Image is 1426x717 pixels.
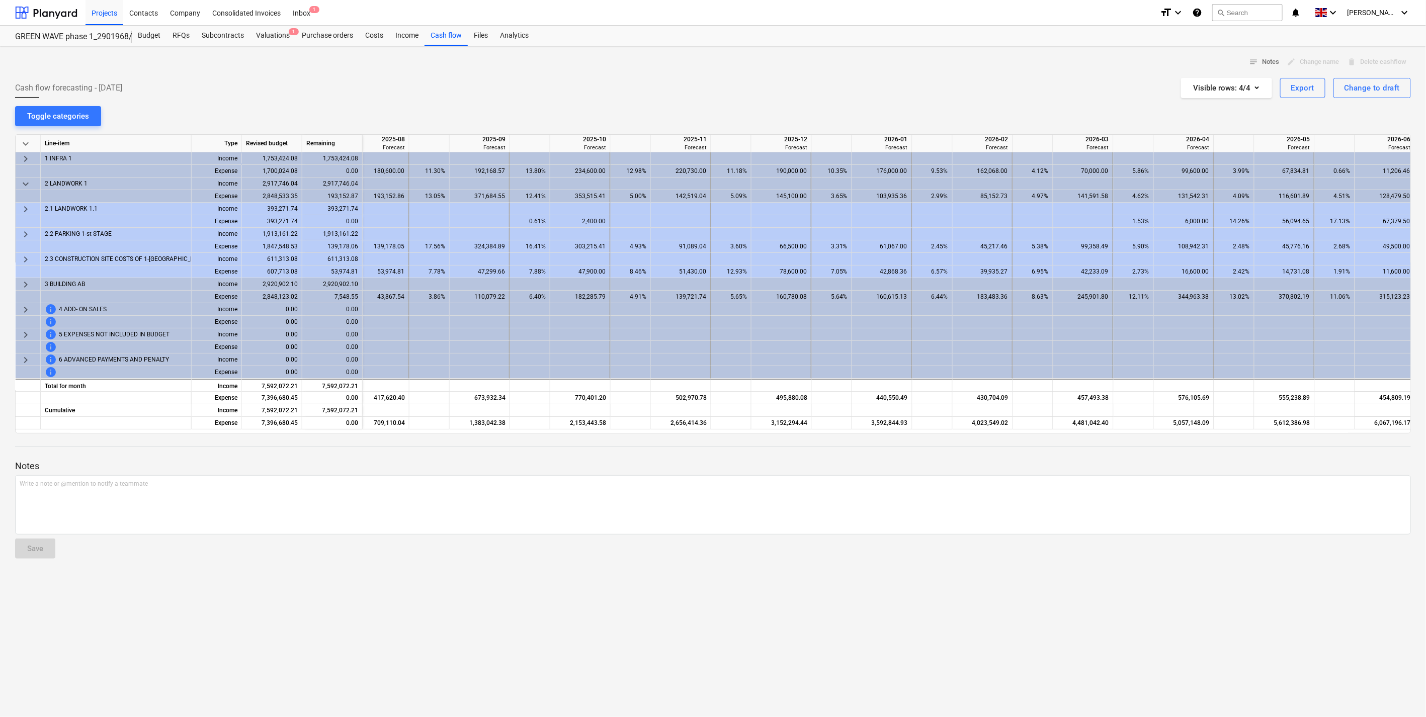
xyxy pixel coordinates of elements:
[1057,165,1109,177] div: 70,000.00
[1193,81,1260,95] div: Visible rows : 4/4
[45,316,57,328] span: This line-item cannot be forecasted before revised budget is updated
[1259,265,1310,278] div: 14,731.08
[1172,7,1184,19] i: keyboard_arrow_down
[756,144,807,151] div: Forecast
[916,190,948,203] div: 2.99%
[454,144,506,151] div: Forecast
[45,253,207,265] span: 2.3 CONSTRUCTION SITE COSTS OF 1-st STAGE
[302,303,363,316] div: 0.00
[353,291,404,303] div: 43,867.54
[856,417,908,429] div: 3,592,844.93
[856,135,908,144] div: 2026-01
[20,253,32,265] span: keyboard_arrow_right
[1319,190,1351,203] div: 4.51%
[1319,265,1351,278] div: 1.91%
[1333,78,1411,98] button: Change to draft
[715,291,747,303] div: 5.65%
[655,135,707,144] div: 2025-11
[957,135,1009,144] div: 2026-02
[1158,190,1209,203] div: 131,542.31
[916,291,948,303] div: 6.44%
[192,328,242,341] div: Income
[957,144,1009,151] div: Forecast
[615,265,646,278] div: 8.46%
[192,135,242,152] div: Type
[192,278,242,291] div: Income
[454,190,505,203] div: 371,684.55
[756,190,807,203] div: 145,100.00
[514,240,546,253] div: 16.41%
[1118,265,1149,278] div: 2.73%
[192,165,242,177] div: Expense
[1017,165,1049,177] div: 4.12%
[715,165,747,177] div: 11.18%
[916,240,948,253] div: 2.45%
[302,404,363,417] div: 7,592,072.21
[1218,215,1250,228] div: 14.26%
[655,265,706,278] div: 51,430.00
[302,291,363,303] div: 7,548.55
[856,240,907,253] div: 61,067.00
[554,190,606,203] div: 353,515.41
[615,165,646,177] div: 12.98%
[514,190,546,203] div: 12.41%
[20,329,32,341] span: keyboard_arrow_right
[296,26,359,46] div: Purchase orders
[468,26,494,46] a: Files
[192,265,242,278] div: Expense
[302,177,363,190] div: 2,917,746.04
[816,291,848,303] div: 5.64%
[816,190,848,203] div: 3.65%
[389,26,425,46] a: Income
[554,144,606,151] div: Forecast
[554,240,606,253] div: 303,215.41
[192,291,242,303] div: Expense
[1359,291,1410,303] div: 315,123.23
[1158,392,1210,404] div: 576,105.69
[192,417,242,429] div: Expense
[242,291,302,303] div: 2,848,123.02
[242,165,302,177] div: 1,700,024.08
[856,265,907,278] div: 42,868.36
[196,26,250,46] a: Subcontracts
[27,110,89,123] div: Toggle categories
[856,190,907,203] div: 103,935.36
[15,32,120,42] div: GREEN WAVE phase 1_2901968/2901969/2901972
[192,253,242,265] div: Income
[242,228,302,240] div: 1,913,161.22
[514,265,546,278] div: 7.88%
[302,152,363,165] div: 1,753,424.08
[250,26,296,46] div: Valuations
[302,253,363,265] div: 611,313.08
[45,152,72,165] span: 1 INFRA 1
[289,28,299,35] span: 1
[1319,240,1351,253] div: 2.68%
[957,392,1009,404] div: 430,704.09
[59,328,170,341] span: 5 EXPENSES NOT INCLUDED IN BUDGET
[1259,135,1310,144] div: 2026-05
[242,152,302,165] div: 1,753,424.08
[20,153,32,165] span: keyboard_arrow_right
[554,135,606,144] div: 2025-10
[242,240,302,253] div: 1,847,548.53
[192,228,242,240] div: Income
[957,190,1008,203] div: 85,152.73
[1249,56,1279,68] span: Notes
[1057,190,1109,203] div: 141,591.58
[916,265,948,278] div: 6.57%
[655,165,706,177] div: 220,730.00
[132,26,166,46] a: Budget
[353,165,404,177] div: 180,600.00
[1359,135,1411,144] div: 2026-06
[1280,78,1325,98] button: Export
[302,203,363,215] div: 393,271.74
[957,417,1009,429] div: 4,023,549.02
[1158,265,1209,278] div: 16,600.00
[413,190,445,203] div: 13.05%
[816,240,848,253] div: 3.31%
[1057,265,1109,278] div: 42,233.09
[715,265,747,278] div: 12.93%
